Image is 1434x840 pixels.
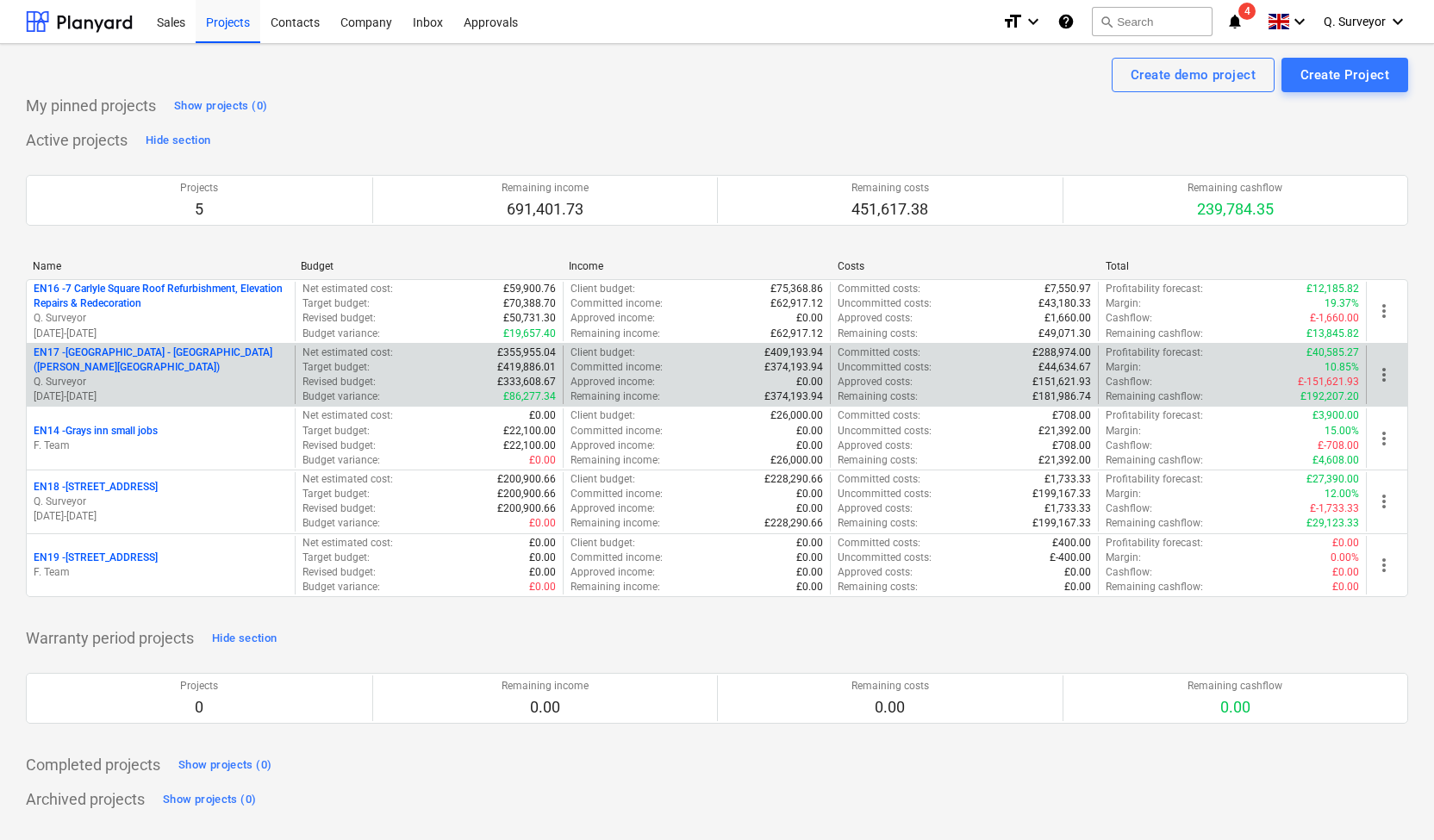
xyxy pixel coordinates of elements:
p: Net estimated cost : [302,472,393,487]
button: Show projects (0) [170,92,271,120]
p: £-151,621.93 [1298,375,1359,389]
p: Client budget : [570,345,635,360]
p: Committed costs : [838,472,920,487]
p: 0.00 [1188,697,1282,718]
p: Remaining income : [570,389,660,404]
p: Approved income : [570,439,655,453]
p: Margin : [1106,296,1141,311]
p: Target budget : [302,296,370,311]
div: Show projects (0) [178,756,271,775]
p: Budget variance : [302,389,380,404]
p: Completed projects [26,755,160,775]
p: Approved costs : [838,311,913,326]
p: Cashflow : [1106,501,1152,516]
p: Revised budget : [302,439,376,453]
p: 239,784.35 [1188,199,1282,220]
p: £0.00 [1064,565,1091,580]
p: £0.00 [1332,565,1359,580]
p: £0.00 [796,439,823,453]
p: £0.00 [529,551,556,565]
p: £0.00 [796,536,823,551]
p: £1,733.33 [1044,501,1091,516]
p: £181,986.74 [1032,389,1091,404]
p: Client budget : [570,472,635,487]
p: £409,193.94 [764,345,823,360]
p: Remaining income [502,679,589,694]
p: £22,100.00 [503,424,556,439]
p: £228,290.66 [764,472,823,487]
p: 19.37% [1325,296,1359,311]
p: £26,000.00 [770,408,823,423]
p: Archived projects [26,789,145,810]
p: Cashflow : [1106,311,1152,326]
p: £0.00 [796,424,823,439]
p: £0.00 [796,311,823,326]
p: Q. Surveyor [34,311,288,326]
p: Remaining income [502,181,589,196]
p: Remaining income : [570,516,660,531]
p: £0.00 [1332,580,1359,594]
p: Revised budget : [302,311,376,326]
p: £0.00 [529,536,556,551]
p: £374,193.94 [764,360,823,375]
i: keyboard_arrow_down [1387,11,1408,32]
div: EN16 -7 Carlyle Square Roof Refurbishment, Elevation Repairs & RedecorationQ. Surveyor[DATE]-[DATE] [34,282,288,341]
p: £0.00 [529,565,556,580]
p: Revised budget : [302,565,376,580]
p: £49,071.30 [1038,327,1091,341]
span: Q. Surveyor [1324,15,1386,28]
p: Committed income : [570,424,663,439]
p: Client budget : [570,408,635,423]
p: Remaining income : [570,327,660,341]
p: £355,955.04 [497,345,556,360]
p: £21,392.00 [1038,424,1091,439]
p: Committed costs : [838,408,920,423]
p: Warranty period projects [26,628,194,649]
p: Budget variance : [302,453,380,468]
span: more_vert [1374,555,1394,576]
p: £26,000.00 [770,453,823,468]
p: £21,392.00 [1038,453,1091,468]
p: £200,900.66 [497,501,556,516]
p: £419,886.01 [497,360,556,375]
i: keyboard_arrow_down [1023,11,1044,32]
p: 0.00% [1331,551,1359,565]
p: [DATE] - [DATE] [34,509,288,524]
p: Remaining costs : [838,327,918,341]
p: £0.00 [796,551,823,565]
button: Show projects (0) [174,751,276,779]
p: Uncommitted costs : [838,360,932,375]
p: £200,900.66 [497,472,556,487]
p: £333,608.67 [497,375,556,389]
p: Approved income : [570,501,655,516]
p: £43,180.33 [1038,296,1091,311]
p: £62,917.12 [770,296,823,311]
p: £199,167.33 [1032,487,1091,501]
p: £70,388.70 [503,296,556,311]
div: Hide section [146,131,210,151]
p: Remaining costs : [838,516,918,531]
p: Profitability forecast : [1106,408,1203,423]
p: £374,193.94 [764,389,823,404]
p: £0.00 [796,375,823,389]
p: £0.00 [529,580,556,594]
p: Target budget : [302,487,370,501]
p: Margin : [1106,551,1141,565]
p: Q. Surveyor [34,375,288,389]
p: Cashflow : [1106,439,1152,453]
p: £50,731.30 [503,311,556,326]
p: 451,617.38 [851,199,929,220]
p: Net estimated cost : [302,282,393,296]
p: £59,900.76 [503,282,556,296]
p: £199,167.33 [1032,516,1091,531]
div: EN17 -[GEOGRAPHIC_DATA] - [GEOGRAPHIC_DATA] ([PERSON_NAME][GEOGRAPHIC_DATA])Q. Surveyor[DATE]-[DATE] [34,345,288,405]
p: Profitability forecast : [1106,282,1203,296]
p: F. Team [34,439,288,453]
p: £-400.00 [1050,551,1091,565]
p: Active projects [26,130,128,151]
p: Target budget : [302,424,370,439]
p: 0.00 [502,697,589,718]
div: EN18 -[STREET_ADDRESS]Q. Surveyor[DATE]-[DATE] [34,480,288,524]
p: £19,657.40 [503,327,556,341]
p: Remaining costs [851,679,929,694]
